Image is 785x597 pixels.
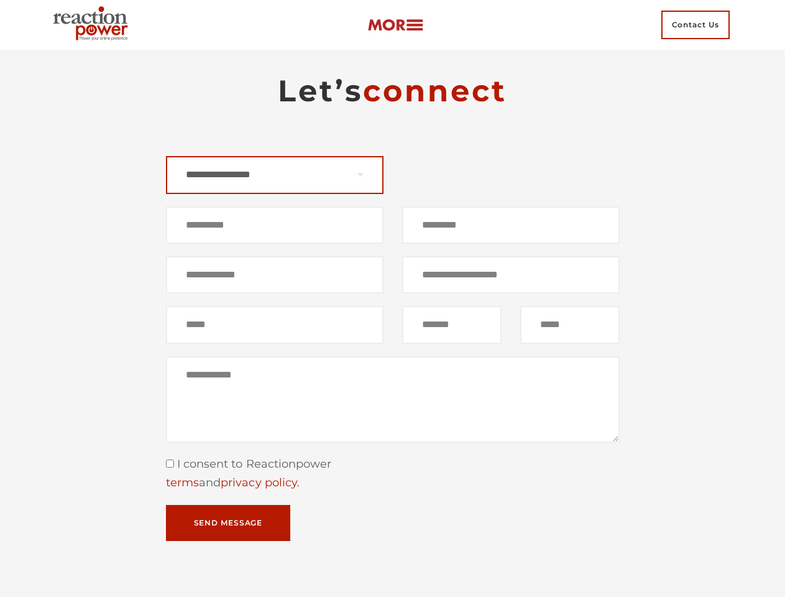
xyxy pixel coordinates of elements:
[221,476,300,489] a: privacy policy.
[166,156,620,541] form: Contact form
[48,2,138,47] img: Executive Branding | Personal Branding Agency
[661,11,730,39] span: Contact Us
[166,476,199,489] a: terms
[363,73,507,109] span: connect
[174,457,332,471] span: I consent to Reactionpower
[367,18,423,32] img: more-btn.png
[166,505,291,541] button: Send Message
[166,72,620,109] h2: Let’s
[194,519,263,527] span: Send Message
[166,474,620,493] div: and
